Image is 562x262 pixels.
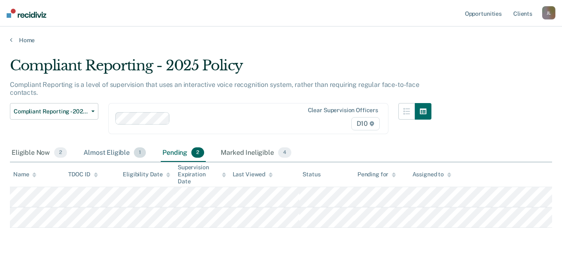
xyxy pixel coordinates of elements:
[357,171,396,178] div: Pending for
[191,147,204,158] span: 2
[10,57,431,81] div: Compliant Reporting - 2025 Policy
[123,171,170,178] div: Eligibility Date
[82,144,148,162] div: Almost Eligible1
[54,147,67,158] span: 2
[542,6,555,19] button: JL
[10,144,69,162] div: Eligible Now2
[10,103,98,120] button: Compliant Reporting - 2025 Policy
[302,171,320,178] div: Status
[10,81,419,96] p: Compliant Reporting is a level of supervision that uses an interactive voice recognition system, ...
[278,147,291,158] span: 4
[161,144,206,162] div: Pending2
[351,117,380,130] span: D10
[14,108,88,115] span: Compliant Reporting - 2025 Policy
[68,171,98,178] div: TDOC ID
[13,171,36,178] div: Name
[7,9,46,18] img: Recidiviz
[178,164,226,185] div: Supervision Expiration Date
[233,171,273,178] div: Last Viewed
[219,144,293,162] div: Marked Ineligible4
[308,107,378,114] div: Clear supervision officers
[134,147,146,158] span: 1
[542,6,555,19] div: J L
[10,36,552,44] a: Home
[412,171,451,178] div: Assigned to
